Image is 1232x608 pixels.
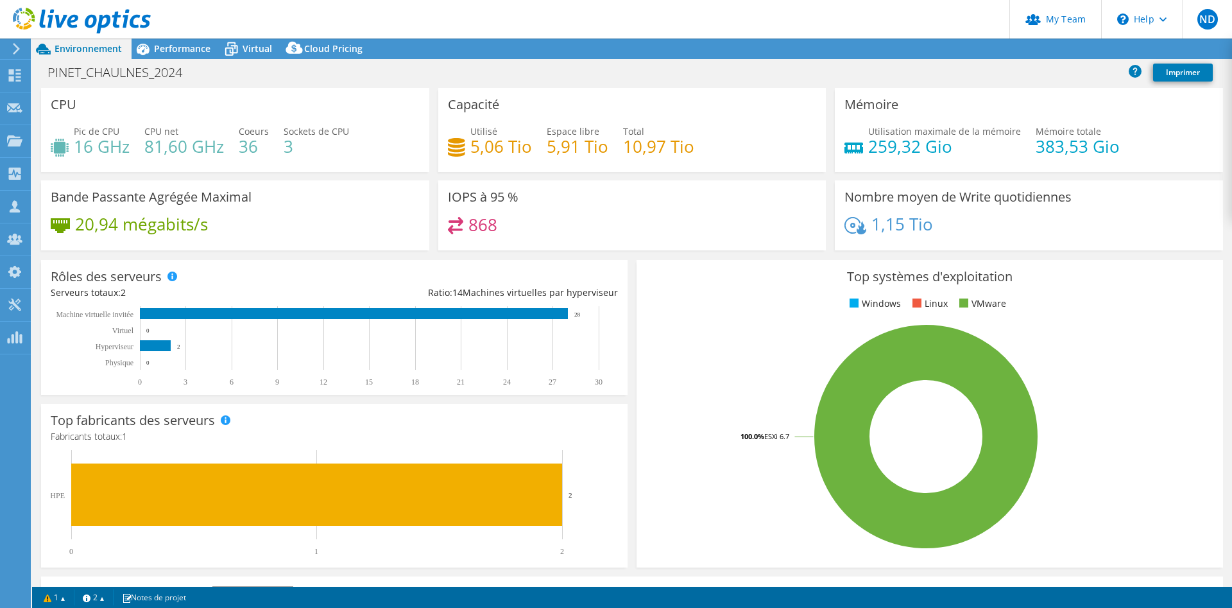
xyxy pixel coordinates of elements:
text: Hyperviseur [96,342,133,351]
span: 1 [122,430,127,442]
h4: 5,91 Tio [547,139,608,153]
span: CPU net [144,125,178,137]
h4: 5,06 Tio [470,139,532,153]
div: Ratio: Machines virtuelles par hyperviseur [334,286,618,300]
span: Sockets de CPU [284,125,349,137]
h3: CPU [51,98,76,112]
h4: 81,60 GHz [144,139,224,153]
a: 1 [35,589,74,605]
h4: Fabricants totaux: [51,430,618,444]
h4: 1,15 Tio [871,217,933,231]
text: HPE [50,491,65,500]
tspan: Machine virtuelle invitée [56,310,133,319]
span: Cloud Pricing [304,42,363,55]
span: Performance [154,42,210,55]
a: Imprimer [1153,64,1213,82]
h3: IOPS à 95 % [448,190,518,204]
h4: 36 [239,139,269,153]
text: 0 [138,378,142,387]
text: 9 [275,378,279,387]
h4: 20,94 mégabits/s [75,217,208,231]
text: 0 [146,327,150,334]
span: Utilisation maximale de la mémoire [868,125,1021,137]
a: Notes de projet [113,589,195,605]
h4: 259,32 Gio [868,139,1021,153]
li: Débit du réseau [1022,586,1106,600]
span: 14 [452,286,463,299]
a: 2 [74,589,114,605]
span: Espace libre [547,125,599,137]
tspan: 100.0% [740,431,764,441]
text: 0 [146,360,150,366]
tspan: ESXi 6.7 [764,431,789,441]
h4: 3 [284,139,349,153]
text: 6 [230,378,234,387]
text: 12 [320,378,327,387]
h1: PINET_CHAULNES_2024 [42,65,202,80]
h3: Nombre moyen de Write quotidiennes [844,190,1072,204]
svg: \n [1117,13,1129,25]
text: 24 [503,378,511,387]
text: 0 [69,547,73,556]
text: 1 [314,547,318,556]
li: Mémoire [918,586,972,600]
text: 27 [549,378,556,387]
li: Windows [846,297,901,311]
h3: Top fabricants des serveurs [51,413,215,428]
text: Virtuel [112,326,134,335]
li: VMware [956,297,1006,311]
text: 28 [574,311,581,318]
text: 30 [595,378,603,387]
span: Total [623,125,644,137]
div: Serveurs totaux: [51,286,334,300]
span: Mémoire totale [1036,125,1101,137]
li: Latence [1115,586,1163,600]
text: 21 [457,378,465,387]
h4: 383,53 Gio [1036,139,1120,153]
text: 2 [177,343,180,350]
h4: 10,97 Tio [623,139,694,153]
span: ND [1197,9,1218,30]
span: 2 [121,286,126,299]
text: 3 [184,378,187,387]
span: Utilisé [470,125,497,137]
h3: Rôles des serveurs [51,270,162,284]
span: Coeurs [239,125,269,137]
li: Linux [909,297,948,311]
h3: Capacité [448,98,499,112]
h4: 868 [468,218,497,232]
h3: Mémoire [844,98,898,112]
text: 18 [411,378,419,387]
text: Physique [105,358,133,367]
h3: Top systèmes d'exploitation [646,270,1213,284]
span: Pic de CPU [74,125,119,137]
text: 2 [569,491,572,499]
li: CPU [980,586,1013,600]
span: Environnement [55,42,122,55]
li: IOPS [1172,586,1207,600]
h4: 16 GHz [74,139,130,153]
h3: Bande Passante Agrégée Maximal [51,190,252,204]
text: 15 [365,378,373,387]
span: Virtual [243,42,272,55]
text: 2 [560,547,564,556]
